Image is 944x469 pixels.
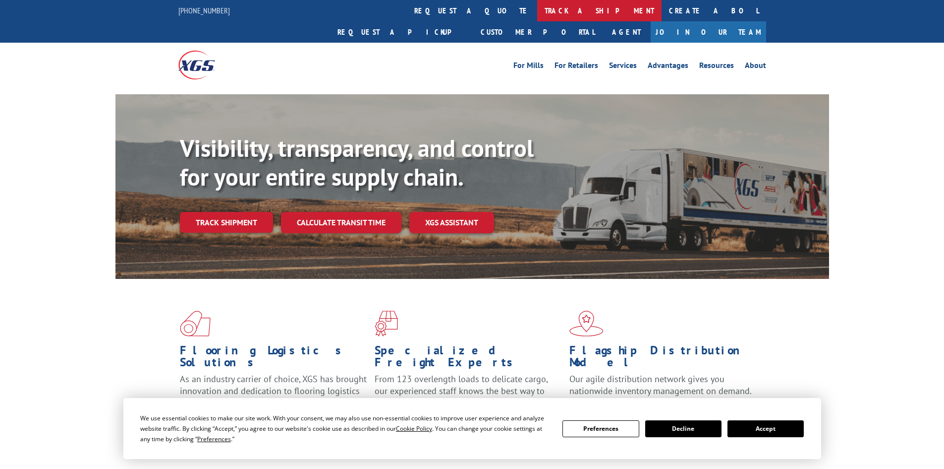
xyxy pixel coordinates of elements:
div: Cookie Consent Prompt [123,398,821,459]
span: As an industry carrier of choice, XGS has brought innovation and dedication to flooring logistics... [180,373,367,408]
a: For Retailers [555,62,598,72]
h1: Flagship Distribution Model [569,344,757,373]
p: From 123 overlength loads to delicate cargo, our experienced staff knows the best way to move you... [375,373,562,417]
a: Track shipment [180,212,273,233]
span: Preferences [197,435,231,443]
img: xgs-icon-total-supply-chain-intelligence-red [180,311,211,336]
span: Cookie Policy [396,424,432,433]
img: xgs-icon-flagship-distribution-model-red [569,311,604,336]
button: Accept [727,420,804,437]
button: Preferences [562,420,639,437]
a: Agent [602,21,651,43]
img: xgs-icon-focused-on-flooring-red [375,311,398,336]
a: For Mills [513,62,544,72]
a: Join Our Team [651,21,766,43]
a: Customer Portal [473,21,602,43]
a: Resources [699,62,734,72]
button: Decline [645,420,722,437]
a: XGS ASSISTANT [409,212,494,233]
a: Calculate transit time [281,212,401,233]
a: Services [609,62,637,72]
a: Request a pickup [330,21,473,43]
b: Visibility, transparency, and control for your entire supply chain. [180,133,534,192]
span: Our agile distribution network gives you nationwide inventory management on demand. [569,373,752,397]
a: Advantages [648,62,688,72]
h1: Specialized Freight Experts [375,344,562,373]
a: About [745,62,766,72]
div: We use essential cookies to make our site work. With your consent, we may also use non-essential ... [140,413,551,444]
a: [PHONE_NUMBER] [178,5,230,15]
h1: Flooring Logistics Solutions [180,344,367,373]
